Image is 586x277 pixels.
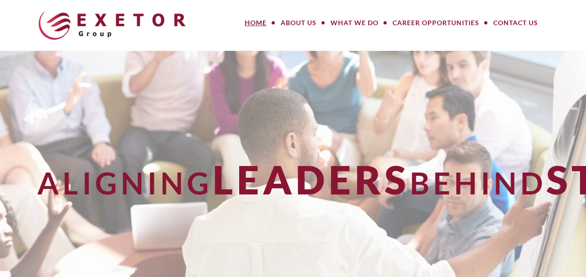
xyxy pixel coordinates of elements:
[486,14,545,32] a: Contact Us
[274,14,324,32] a: About Us
[238,14,274,32] a: Home
[213,156,410,203] span: Leaders
[39,11,186,40] img: The Exetor Group
[324,14,386,32] a: What We Do
[386,14,486,32] a: Career Opportunities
